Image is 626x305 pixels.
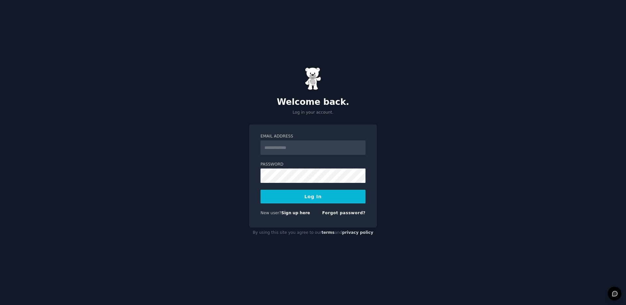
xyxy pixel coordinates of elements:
div: By using this site you agree to our and [249,228,377,238]
p: Log in your account. [249,110,377,116]
a: Sign up here [281,211,310,215]
a: privacy policy [342,230,373,235]
label: Email Address [261,134,365,139]
a: terms [321,230,335,235]
button: Log In [261,190,365,203]
a: Forgot password? [322,211,365,215]
img: Gummy Bear [305,67,321,90]
span: New user? [261,211,281,215]
label: Password [261,162,365,168]
h2: Welcome back. [249,97,377,107]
